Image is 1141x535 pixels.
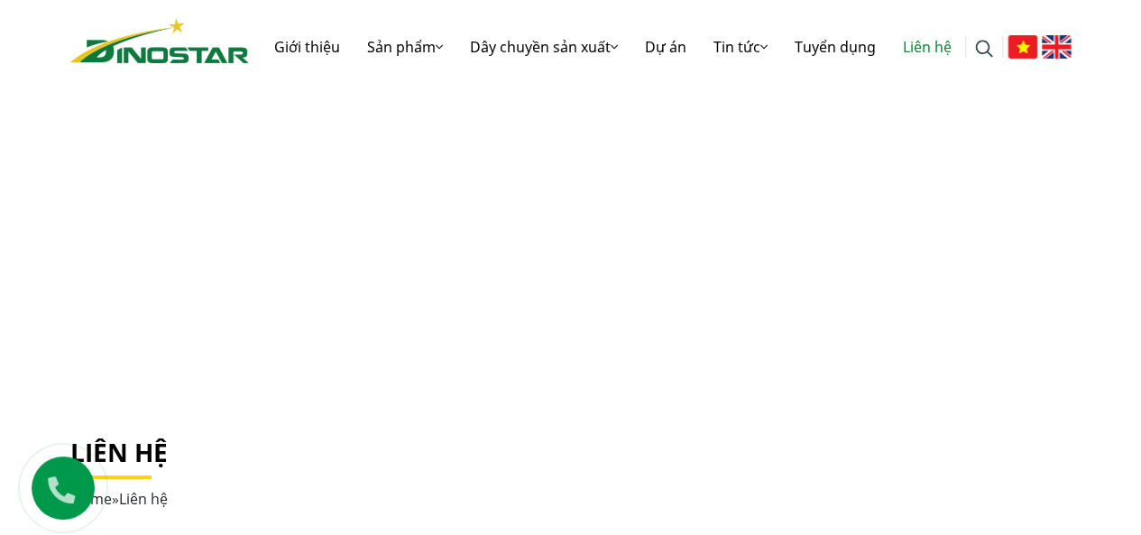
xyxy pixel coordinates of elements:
[70,18,249,63] img: logo
[456,18,631,76] a: Dây chuyền sản xuất
[781,18,889,76] a: Tuyển dụng
[70,489,168,509] span: »
[70,438,1072,468] h1: Liên hệ
[889,18,965,76] a: Liên hệ
[1042,35,1072,59] img: English
[1008,35,1037,59] img: Tiếng Việt
[700,18,781,76] a: Tin tức
[261,18,354,76] a: Giới thiệu
[631,18,700,76] a: Dự án
[354,18,456,76] a: Sản phẩm
[119,489,168,509] span: Liên hệ
[975,40,993,58] img: search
